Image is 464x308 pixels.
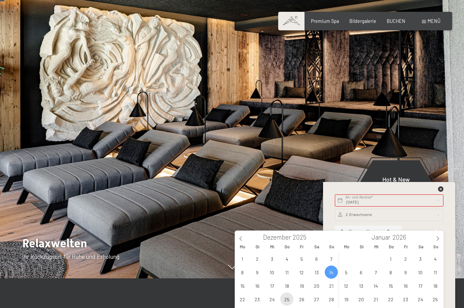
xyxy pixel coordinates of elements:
span: Dezember 24, 2025 [265,292,279,306]
span: Di [354,245,369,249]
span: Dezember 22, 2025 [236,292,249,306]
span: Dezember 20, 2025 [310,279,323,292]
span: Mi [265,245,280,249]
span: Sa [310,245,324,249]
span: Menü [428,18,440,24]
a: Bildergalerie [349,18,376,24]
span: Fr [399,245,413,249]
span: Dezember 2, 2025 [251,252,264,265]
span: Dezember [263,234,291,241]
span: Dezember 14, 2025 [325,266,338,279]
span: Mi [369,245,384,249]
span: Do [384,245,399,249]
span: Do [280,245,294,249]
a: Hot & New Sky Spa mit 23m Infinity Pool, großem Whirlpool und Sky-Sauna, Sauna Outdoor Lounge, ne... [349,160,443,241]
span: Januar 14, 2026 [369,279,382,292]
span: Dezember 13, 2025 [310,266,323,279]
a: Premium Spa [311,18,339,24]
span: Januar 13, 2026 [354,279,368,292]
span: So [429,245,443,249]
span: Januar 16, 2026 [399,279,412,292]
span: Januar 3, 2026 [414,252,427,265]
span: Dezember 21, 2025 [325,279,338,292]
span: Dezember 1, 2025 [236,252,249,265]
span: Dezember 10, 2025 [265,266,279,279]
span: Dezember 17, 2025 [265,279,279,292]
span: Mo [339,245,354,249]
span: Dezember 25, 2025 [280,292,293,306]
span: Dezember 28, 2025 [325,292,338,306]
span: Hot & New [382,176,410,183]
span: Dezember 9, 2025 [251,266,264,279]
span: Dezember 12, 2025 [295,266,308,279]
span: Januar 11, 2026 [429,266,442,279]
span: Januar 25, 2026 [429,292,442,306]
span: Dezember 18, 2025 [280,279,293,292]
span: Sa [414,245,429,249]
span: Januar 4, 2026 [429,252,442,265]
a: BUCHEN [387,18,405,24]
span: Dezember 4, 2025 [280,252,293,265]
span: Januar 18, 2026 [429,279,442,292]
span: Dezember 3, 2025 [265,252,279,265]
span: Januar 19, 2026 [340,292,353,306]
span: Di [250,245,265,249]
span: Januar 21, 2026 [369,292,382,306]
span: Dezember 15, 2025 [236,279,249,292]
span: Fr [294,245,309,249]
span: Januar 8, 2026 [384,266,397,279]
span: Januar 24, 2026 [414,292,427,306]
span: Januar 17, 2026 [414,279,427,292]
span: Mo [235,245,250,249]
span: Januar 1, 2026 [384,252,397,265]
input: Year [390,233,413,241]
span: Januar [372,234,390,241]
span: Dezember 11, 2025 [280,266,293,279]
span: Januar 15, 2026 [384,279,397,292]
span: Dezember 23, 2025 [251,292,264,306]
span: Dezember 16, 2025 [251,279,264,292]
span: Januar 9, 2026 [399,266,412,279]
span: Dezember 6, 2025 [310,252,323,265]
span: Januar 5, 2026 [340,266,353,279]
span: Dezember 27, 2025 [310,292,323,306]
span: Dezember 8, 2025 [236,266,249,279]
span: Januar 20, 2026 [354,292,368,306]
span: Januar 12, 2026 [340,279,353,292]
span: Januar 22, 2026 [384,292,397,306]
span: Januar 2, 2026 [399,252,412,265]
span: Januar 23, 2026 [399,292,412,306]
span: So [324,245,339,249]
input: Year [291,233,313,241]
span: Januar 6, 2026 [354,266,368,279]
span: Dezember 19, 2025 [295,279,308,292]
span: Dezember 7, 2025 [325,252,338,265]
span: Januar 10, 2026 [414,266,427,279]
span: Januar 7, 2026 [369,266,382,279]
span: Dezember 26, 2025 [295,292,308,306]
span: Dezember 5, 2025 [295,252,308,265]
